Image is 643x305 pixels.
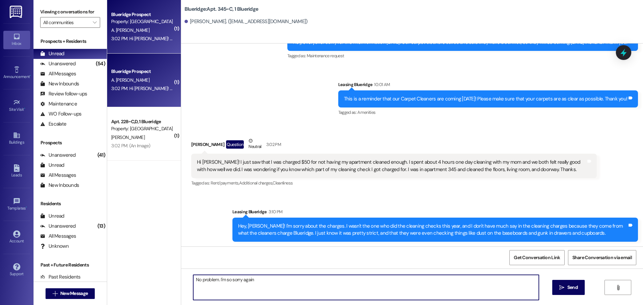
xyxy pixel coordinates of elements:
[357,109,375,115] span: Amenities
[338,81,638,90] div: Leasing Blueridge
[40,60,76,67] div: Unanswered
[40,274,81,281] div: Past Residents
[226,140,244,149] div: Question
[247,137,263,151] div: Neutral
[40,162,64,169] div: Unread
[267,208,282,215] div: 3:10 PM
[185,6,258,13] b: Blueridge: Apt. 345~C, 1 Blueridge
[40,121,66,128] div: Escalate
[46,288,95,299] button: New Message
[33,38,107,45] div: Prospects + Residents
[372,81,390,88] div: 10:01 AM
[111,11,173,18] div: Blueridge Prospect
[307,53,344,59] span: Maintenance request
[287,51,638,61] div: Tagged as:
[616,285,621,290] i: 
[273,180,293,186] span: Cleanliness
[3,261,30,279] a: Support
[33,200,107,207] div: Residents
[53,291,58,296] i: 
[572,254,632,261] span: Share Conversation via email
[514,254,560,261] span: Get Conversation Link
[111,134,145,140] span: [PERSON_NAME]
[567,284,578,291] span: Send
[40,243,69,250] div: Unknown
[3,228,30,246] a: Account
[96,221,107,231] div: (13)
[111,118,173,125] div: Apt. 228~C,D, 1 Blueridge
[26,205,27,210] span: •
[193,275,539,300] textarea: No problem. I'm so sorry again
[111,77,149,83] span: A. [PERSON_NAME]
[33,139,107,146] div: Prospects
[40,213,64,220] div: Unread
[43,17,89,28] input: All communities
[197,159,586,173] div: Hi [PERSON_NAME]! I just saw that I was charged $50 for not having my apartment cleaned enough. I...
[40,110,81,118] div: WO Follow-ups
[40,172,76,179] div: All Messages
[40,182,79,189] div: New Inbounds
[40,100,77,107] div: Maintenance
[10,6,23,18] img: ResiDesk Logo
[3,97,30,115] a: Site Visit •
[344,95,628,102] div: This is a reminder that our Carpet Cleaners are coming [DATE]! Please make sure that your carpets...
[509,250,564,265] button: Get Conversation Link
[40,233,76,240] div: All Messages
[40,223,76,230] div: Unanswered
[185,18,308,25] div: [PERSON_NAME]. ([EMAIL_ADDRESS][DOMAIN_NAME])
[191,137,597,154] div: [PERSON_NAME]
[211,180,239,186] span: Rent/payments ,
[40,152,76,159] div: Unanswered
[265,141,281,148] div: 3:02 PM
[111,125,173,132] div: Property: [GEOGRAPHIC_DATA]
[3,196,30,214] a: Templates •
[238,223,627,237] div: Hey, [PERSON_NAME]! I'm sorry about the charges. I wasn't the one who did the cleaning checks thi...
[96,150,107,160] div: (41)
[239,180,273,186] span: Additional charges ,
[40,80,79,87] div: New Inbounds
[60,290,88,297] span: New Message
[559,285,564,290] i: 
[191,178,597,188] div: Tagged as:
[111,68,173,75] div: Blueridge Prospect
[40,50,64,57] div: Unread
[3,31,30,49] a: Inbox
[232,208,638,218] div: Leasing Blueridge
[93,20,96,25] i: 
[24,106,25,111] span: •
[111,143,150,149] div: 3:02 PM: (An Image)
[40,90,87,97] div: Review follow-ups
[111,27,149,33] span: A. [PERSON_NAME]
[111,18,173,25] div: Property: [GEOGRAPHIC_DATA]
[40,70,76,77] div: All Messages
[3,162,30,180] a: Leads
[33,261,107,269] div: Past + Future Residents
[40,7,100,17] label: Viewing conversations for
[94,59,107,69] div: (54)
[568,250,636,265] button: Share Conversation via email
[552,280,585,295] button: Send
[3,130,30,148] a: Buildings
[30,73,31,78] span: •
[338,107,638,117] div: Tagged as:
